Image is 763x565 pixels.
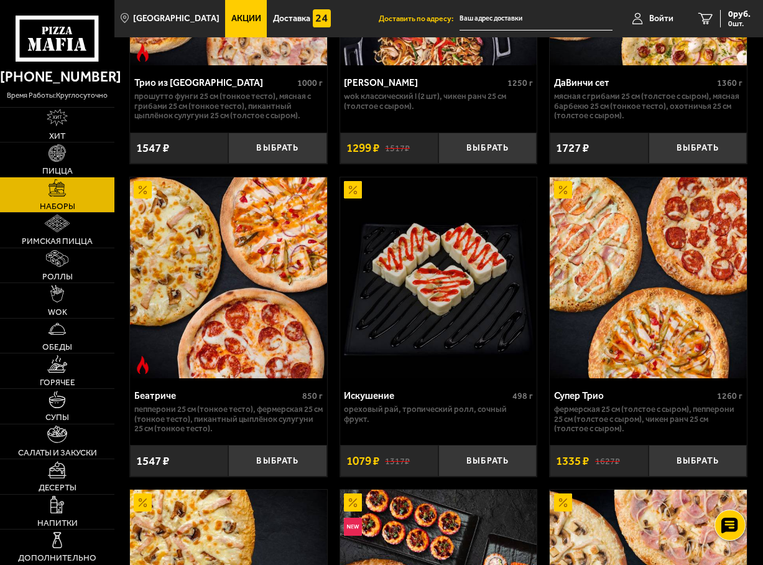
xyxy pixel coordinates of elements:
button: Выбрать [228,133,326,164]
span: Хит [49,132,65,141]
p: Ореховый рай, Тропический ролл, Сочный фрукт. [344,404,532,424]
a: АкционныйИскушение [340,177,537,378]
span: Римская пицца [22,237,93,246]
span: [GEOGRAPHIC_DATA] [133,14,220,23]
a: АкционныйОстрое блюдоБеатриче [130,177,327,378]
button: Выбрать [649,445,747,477]
p: Прошутто Фунги 25 см (тонкое тесто), Мясная с грибами 25 см (тонкое тесто), Пикантный цыплёнок су... [134,91,323,120]
span: 1250 г [507,78,533,88]
img: Акционный [344,493,362,511]
span: 1000 г [297,78,323,88]
a: АкционныйСупер Трио [550,177,747,378]
span: 1547 ₽ [136,455,169,467]
span: Обеды [42,343,72,352]
div: Супер Трио [554,390,714,401]
span: 1335 ₽ [556,455,589,467]
p: Wok классический L (2 шт), Чикен Ранч 25 см (толстое с сыром). [344,91,532,111]
span: Дополнительно [18,554,96,563]
span: Супы [45,413,69,422]
span: Напитки [37,519,78,528]
div: Искушение [344,390,509,401]
p: Пепперони 25 см (тонкое тесто), Фермерская 25 см (тонкое тесто), Пикантный цыплёнок сулугуни 25 с... [134,404,323,433]
span: Войти [649,14,673,23]
img: Супер Трио [550,177,747,378]
span: Горячее [40,378,75,387]
div: [PERSON_NAME] [344,77,504,88]
img: Новинка [344,518,362,536]
button: Выбрать [228,445,326,477]
span: Наборы [40,202,75,211]
div: Трио из [GEOGRAPHIC_DATA] [134,77,294,88]
span: Акции [231,14,261,23]
s: 1627 ₽ [595,455,620,467]
s: 1517 ₽ [385,142,410,154]
div: ДаВинчи сет [554,77,714,88]
span: Доставить по адресу: [379,15,460,22]
span: 498 г [512,391,533,401]
span: Доставка [273,14,310,23]
s: 1317 ₽ [385,455,410,467]
img: Акционный [134,493,152,511]
img: Искушение [340,177,537,378]
span: 1547 ₽ [136,142,169,154]
span: 0 руб. [728,10,751,19]
span: WOK [48,308,67,317]
button: Выбрать [438,445,537,477]
span: 1079 ₽ [346,455,379,467]
span: 850 г [302,391,323,401]
div: Беатриче [134,390,299,401]
img: Акционный [554,493,572,511]
span: 1727 ₽ [556,142,589,154]
span: Роллы [42,273,73,281]
img: Акционный [554,181,572,199]
p: Мясная с грибами 25 см (толстое с сыром), Мясная Барбекю 25 см (тонкое тесто), Охотничья 25 см (т... [554,91,742,120]
span: 1360 г [717,78,742,88]
p: Фермерская 25 см (толстое с сыром), Пепперони 25 см (толстое с сыром), Чикен Ранч 25 см (толстое ... [554,404,742,433]
span: Салаты и закуски [18,449,97,457]
span: Десерты [39,483,76,492]
img: Острое блюдо [134,356,152,374]
span: 1260 г [717,391,742,401]
input: Ваш адрес доставки [460,7,612,30]
button: Выбрать [649,133,747,164]
span: 1299 ₽ [346,142,379,154]
span: 0 шт. [728,20,751,27]
button: Выбрать [438,133,537,164]
img: Акционный [344,181,362,199]
span: Пицца [42,167,73,175]
img: Острое блюдо [134,44,152,62]
img: Беатриче [130,177,327,378]
img: Акционный [134,181,152,199]
img: 15daf4d41897b9f0e9f617042186c801.svg [313,9,331,27]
